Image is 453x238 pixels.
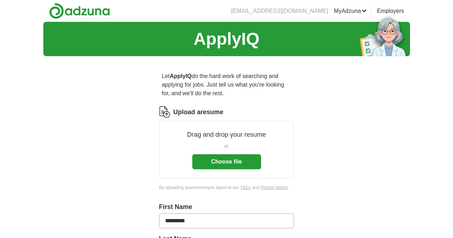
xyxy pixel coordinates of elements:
h1: ApplyIQ [193,26,259,52]
a: Privacy Notice [260,185,288,190]
span: or [224,142,228,150]
img: Adzuna logo [49,3,110,19]
p: Drag and drop your resume [187,130,266,140]
div: By uploading your resume you agree to our and . [159,184,294,191]
a: Employers [377,7,404,15]
button: Choose file [192,154,261,169]
p: Let do the hard work of searching and applying for jobs. Just tell us what you're looking for, an... [159,69,294,101]
a: T&Cs [240,185,251,190]
label: Upload a resume [173,107,223,117]
li: [EMAIL_ADDRESS][DOMAIN_NAME] [231,7,328,15]
strong: ApplyIQ [170,73,192,79]
label: First Name [159,202,294,212]
img: CV Icon [159,106,170,118]
a: MyAdzuna [334,7,367,15]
